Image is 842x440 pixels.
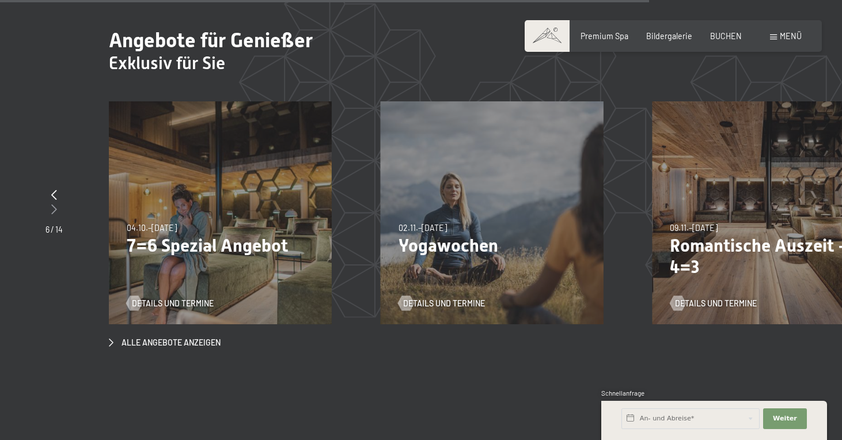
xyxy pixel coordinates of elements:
a: Premium Spa [581,31,628,41]
span: Alle Angebote anzeigen [122,337,221,348]
a: Bildergalerie [646,31,692,41]
span: 14 [55,225,63,234]
span: Angebote für Genießer [109,28,313,52]
p: Yogawochen [399,235,586,256]
a: Details und Termine [127,298,214,309]
span: Details und Termine [403,298,485,309]
span: Details und Termine [675,298,757,309]
span: 02.11.–[DATE] [399,223,447,233]
span: Weiter [773,414,797,423]
span: / [51,225,54,234]
span: 6 [45,225,50,234]
span: Details und Termine [132,298,214,309]
span: Schnellanfrage [601,389,644,397]
span: Menü [780,31,802,41]
a: Details und Termine [670,298,757,309]
a: BUCHEN [710,31,742,41]
span: 09.11.–[DATE] [670,223,718,233]
p: 7=6 Spezial Angebot [127,235,314,256]
button: Weiter [763,408,807,429]
a: Details und Termine [399,298,486,309]
a: Alle Angebote anzeigen [109,337,221,348]
span: 04.10.–[DATE] [127,223,177,233]
span: Exklusiv für Sie [109,52,225,73]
